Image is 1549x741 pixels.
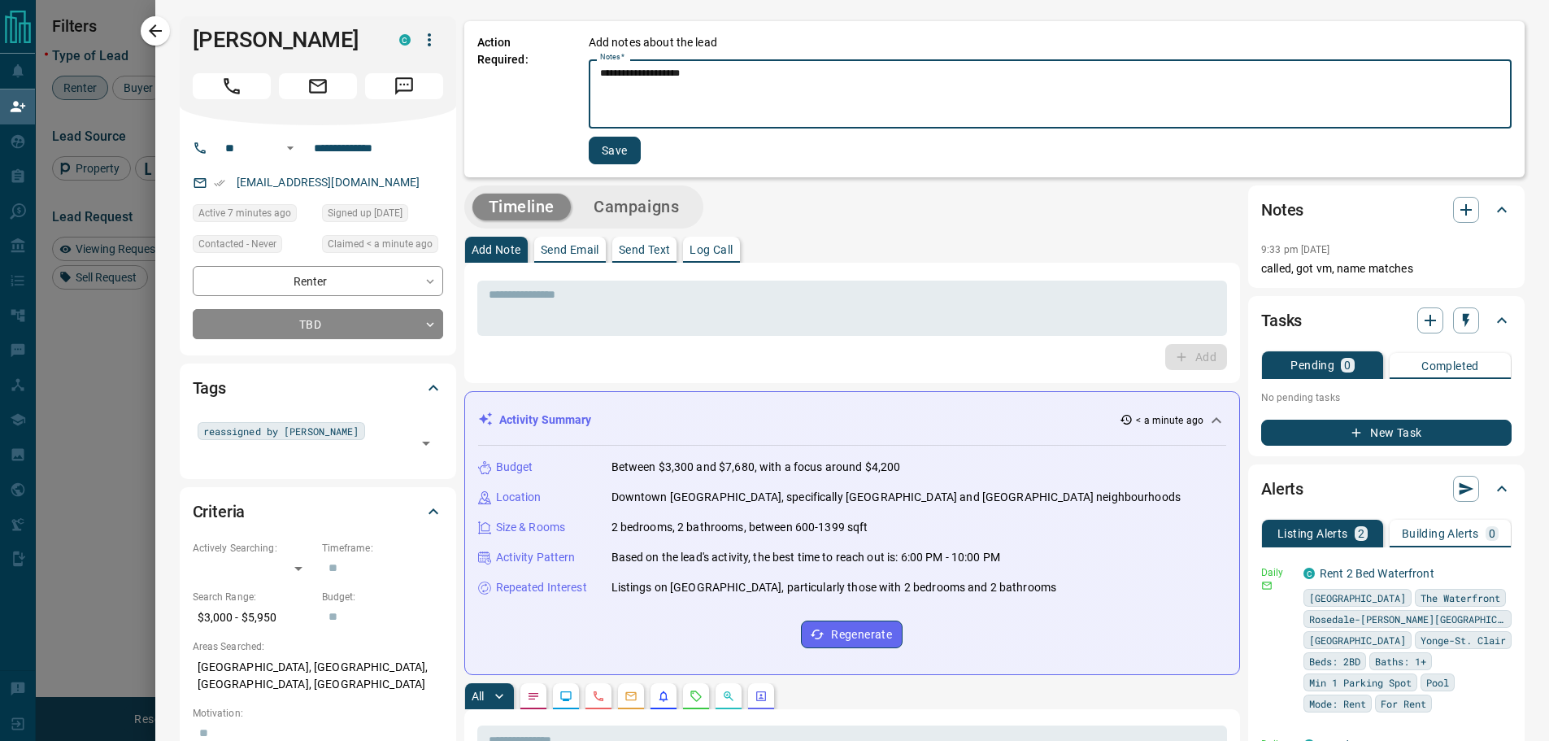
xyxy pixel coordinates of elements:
span: Yonge-St. Clair [1421,632,1506,648]
a: [EMAIL_ADDRESS][DOMAIN_NAME] [237,176,420,189]
p: Daily [1261,565,1294,580]
button: Regenerate [801,621,903,648]
button: New Task [1261,420,1512,446]
p: Timeframe: [322,541,443,556]
p: Building Alerts [1402,528,1479,539]
svg: Calls [592,690,605,703]
svg: Notes [527,690,540,703]
span: Signed up [DATE] [328,205,402,221]
p: Motivation: [193,706,443,721]
span: reassigned by [PERSON_NAME] [203,423,359,439]
p: Search Range: [193,590,314,604]
span: The Waterfront [1421,590,1500,606]
span: Message [365,73,443,99]
span: [GEOGRAPHIC_DATA] [1309,590,1406,606]
div: Alerts [1261,469,1512,508]
h2: Tags [193,375,226,401]
svg: Email Verified [214,177,225,189]
p: Budget [496,459,533,476]
p: Completed [1421,360,1479,372]
p: Listing Alerts [1277,528,1348,539]
p: Repeated Interest [496,579,587,596]
p: < a minute ago [1136,413,1203,428]
p: Add notes about the lead [589,34,717,51]
p: Pending [1290,360,1334,371]
h2: Criteria [193,499,246,525]
span: Call [193,73,271,99]
span: Email [279,73,357,99]
svg: Requests [690,690,703,703]
p: Activity Pattern [496,549,576,566]
div: Renter [193,266,443,296]
p: 0 [1489,528,1495,539]
p: 0 [1344,360,1351,371]
div: Thu Aug 14 2025 [193,204,314,227]
p: All [472,691,485,702]
p: Add Note [472,244,521,255]
p: No pending tasks [1261,386,1512,410]
svg: Listing Alerts [657,690,670,703]
div: Tags [193,368,443,408]
div: TBD [193,309,443,339]
p: Location [496,489,542,506]
svg: Agent Actions [755,690,768,703]
span: Beds: 2BD [1309,653,1360,669]
p: Send Text [619,244,671,255]
div: Criteria [193,492,443,531]
h2: Notes [1261,197,1303,223]
p: Areas Searched: [193,639,443,654]
button: Open [281,138,300,158]
p: Actively Searching: [193,541,314,556]
button: Timeline [472,194,572,220]
svg: Opportunities [722,690,735,703]
p: Between $3,300 and $7,680, with a focus around $4,200 [611,459,901,476]
span: Baths: 1+ [1375,653,1426,669]
p: 2 bedrooms, 2 bathrooms, between 600-1399 sqft [611,519,868,536]
span: Mode: Rent [1309,695,1366,712]
h2: Alerts [1261,476,1303,502]
p: Based on the lead's activity, the best time to reach out is: 6:00 PM - 10:00 PM [611,549,1000,566]
svg: Lead Browsing Activity [559,690,572,703]
a: Rent 2 Bed Waterfront [1320,567,1434,580]
div: condos.ca [399,34,411,46]
span: Claimed < a minute ago [328,236,433,252]
h2: Tasks [1261,307,1302,333]
p: Action Required: [477,34,564,164]
p: 2 [1358,528,1364,539]
span: Min 1 Parking Spot [1309,674,1412,691]
div: Activity Summary< a minute ago [478,405,1227,435]
div: Tasks [1261,301,1512,340]
svg: Email [1261,580,1273,591]
span: Rosedale-[PERSON_NAME][GEOGRAPHIC_DATA] [1309,611,1506,627]
span: Contacted - Never [198,236,276,252]
span: Active 7 minutes ago [198,205,291,221]
button: Save [589,137,641,164]
div: Sat Sep 07 2019 [322,204,443,227]
button: Campaigns [577,194,695,220]
p: Budget: [322,590,443,604]
p: called, got vm, name matches [1261,260,1512,277]
svg: Emails [624,690,637,703]
p: Downtown [GEOGRAPHIC_DATA], specifically [GEOGRAPHIC_DATA] and [GEOGRAPHIC_DATA] neighbourhoods [611,489,1181,506]
span: Pool [1426,674,1449,691]
span: [GEOGRAPHIC_DATA] [1309,632,1406,648]
h1: [PERSON_NAME] [193,27,375,53]
p: Log Call [690,244,733,255]
div: condos.ca [1303,568,1315,579]
span: For Rent [1381,695,1426,712]
div: Thu Aug 14 2025 [322,235,443,258]
p: $3,000 - $5,950 [193,604,314,631]
label: Notes [600,52,624,63]
p: [GEOGRAPHIC_DATA], [GEOGRAPHIC_DATA], [GEOGRAPHIC_DATA], [GEOGRAPHIC_DATA] [193,654,443,698]
div: Notes [1261,190,1512,229]
button: Open [415,432,437,455]
p: Send Email [541,244,599,255]
p: Activity Summary [499,412,592,429]
p: Listings on [GEOGRAPHIC_DATA], particularly those with 2 bedrooms and 2 bathrooms [611,579,1057,596]
p: 9:33 pm [DATE] [1261,244,1330,255]
p: Size & Rooms [496,519,566,536]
